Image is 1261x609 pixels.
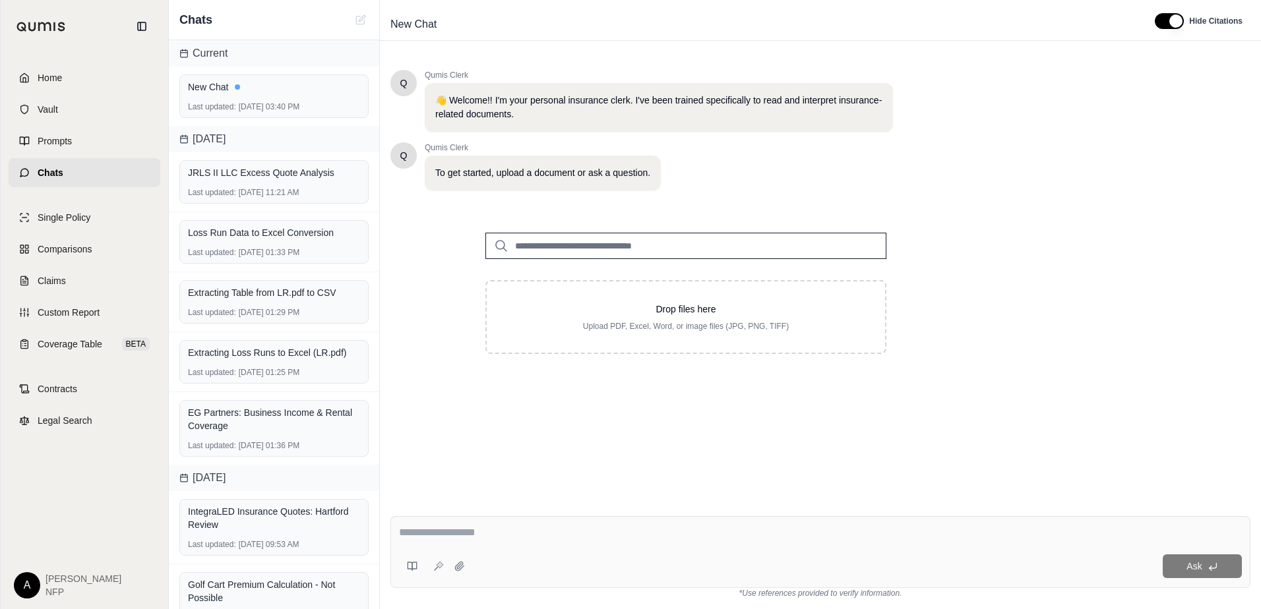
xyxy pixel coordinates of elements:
span: Home [38,71,62,84]
span: Chats [38,166,63,179]
span: Comparisons [38,243,92,256]
div: [DATE] 03:40 PM [188,101,360,112]
div: Loss Run Data to Excel Conversion [188,226,360,239]
a: Custom Report [9,298,160,327]
div: Extracting Loss Runs to Excel (LR.pdf) [188,346,360,359]
p: Upload PDF, Excel, Word, or image files (JPG, PNG, TIFF) [508,321,864,332]
button: Ask [1163,554,1242,578]
a: Prompts [9,127,160,156]
div: [DATE] 09:53 AM [188,539,360,550]
span: NFP [46,585,121,598]
a: Coverage TableBETA [9,330,160,359]
span: Vault [38,103,58,116]
span: Last updated: [188,187,236,198]
div: A [14,572,40,598]
div: [DATE] 01:25 PM [188,367,360,378]
span: Legal Search [38,414,92,427]
span: Hello [400,149,408,162]
div: Extracting Table from LR.pdf to CSV [188,286,360,299]
a: Chats [9,158,160,187]
div: [DATE] 11:21 AM [188,187,360,198]
a: Comparisons [9,235,160,264]
div: Current [169,40,379,67]
span: Last updated: [188,247,236,258]
span: Last updated: [188,440,236,451]
button: Collapse sidebar [131,16,152,37]
span: [PERSON_NAME] [46,572,121,585]
a: Vault [9,95,160,124]
span: Qumis Clerk [425,70,893,80]
span: Hello [400,76,408,90]
span: New Chat [385,14,442,35]
p: To get started, upload a document or ask a question. [435,166,650,180]
span: Claims [38,274,66,287]
div: Golf Cart Premium Calculation - Not Possible [188,578,360,604]
span: Last updated: [188,539,236,550]
div: [DATE] 01:29 PM [188,307,360,318]
p: Drop files here [508,303,864,316]
span: Last updated: [188,101,236,112]
p: 👋 Welcome!! I'm your personal insurance clerk. I've been trained specifically to read and interpr... [435,94,882,121]
img: Qumis Logo [16,22,66,32]
div: IntegraLED Insurance Quotes: Hartford Review [188,505,360,531]
span: Last updated: [188,307,236,318]
span: Contracts [38,382,77,395]
div: [DATE] [169,465,379,491]
div: New Chat [188,80,360,94]
div: [DATE] 01:33 PM [188,247,360,258]
a: Home [9,63,160,92]
div: Edit Title [385,14,1139,35]
div: [DATE] [169,126,379,152]
span: Last updated: [188,367,236,378]
a: Claims [9,266,160,295]
a: Legal Search [9,406,160,435]
span: Chats [179,11,212,29]
span: Single Policy [38,211,90,224]
div: JRLS II LLC Excess Quote Analysis [188,166,360,179]
div: EG Partners: Business Income & Rental Coverage [188,406,360,432]
span: Coverage Table [38,337,102,351]
a: Single Policy [9,203,160,232]
a: Contracts [9,374,160,403]
span: Qumis Clerk [425,142,661,153]
span: BETA [122,337,150,351]
span: Prompts [38,134,72,148]
button: New Chat [353,12,369,28]
div: *Use references provided to verify information. [390,588,1250,598]
span: Ask [1186,561,1202,571]
span: Hide Citations [1189,16,1243,26]
div: [DATE] 01:36 PM [188,440,360,451]
span: Custom Report [38,306,100,319]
